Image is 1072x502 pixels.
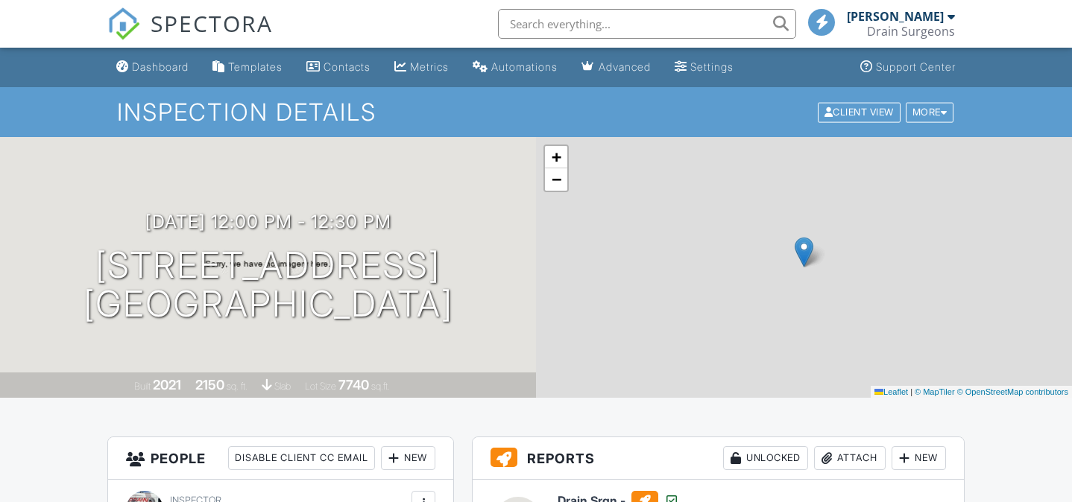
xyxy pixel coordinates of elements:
div: Advanced [599,60,651,73]
div: Dashboard [132,60,189,73]
span: Built [134,381,151,392]
div: Automations [491,60,558,73]
a: Leaflet [874,387,908,396]
a: Automations (Basic) [467,54,564,81]
h3: People [108,437,453,480]
a: Zoom in [545,146,567,168]
a: Zoom out [545,168,567,191]
img: The Best Home Inspection Software - Spectora [107,7,140,40]
div: Client View [818,102,901,122]
div: Contacts [324,60,371,73]
h1: Inspection Details [117,99,956,125]
a: SPECTORA [107,20,273,51]
a: © MapTiler [915,387,955,396]
span: − [552,170,561,188]
span: slab [274,381,291,392]
input: Search everything... [498,9,796,39]
div: 7740 [338,377,369,393]
a: Contacts [300,54,376,81]
h3: Reports [473,437,964,480]
span: + [552,147,561,166]
span: SPECTORA [151,7,273,39]
span: | [910,387,912,396]
a: Support Center [854,54,962,81]
a: Settings [669,54,740,81]
div: 2150 [195,377,224,393]
a: Client View [816,106,904,117]
span: sq. ft. [227,381,247,392]
a: Templates [206,54,289,81]
div: Unlocked [723,446,808,470]
div: New [892,446,946,470]
a: Advanced [576,54,657,81]
div: Support Center [876,60,956,73]
div: New [381,446,435,470]
div: Templates [228,60,283,73]
span: Lot Size [305,381,336,392]
h1: [STREET_ADDRESS] [GEOGRAPHIC_DATA] [83,246,453,325]
div: Attach [814,446,886,470]
a: Metrics [388,54,455,81]
h3: [DATE] 12:00 pm - 12:30 pm [145,212,391,232]
div: Drain Surgeons [867,24,955,39]
div: More [906,102,954,122]
div: [PERSON_NAME] [847,9,944,24]
div: Disable Client CC Email [228,446,375,470]
div: 2021 [153,377,181,393]
img: Marker [795,237,813,267]
div: Metrics [410,60,449,73]
a: Dashboard [110,54,195,81]
span: sq.ft. [371,381,390,392]
a: © OpenStreetMap contributors [957,387,1068,396]
div: Settings [690,60,734,73]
